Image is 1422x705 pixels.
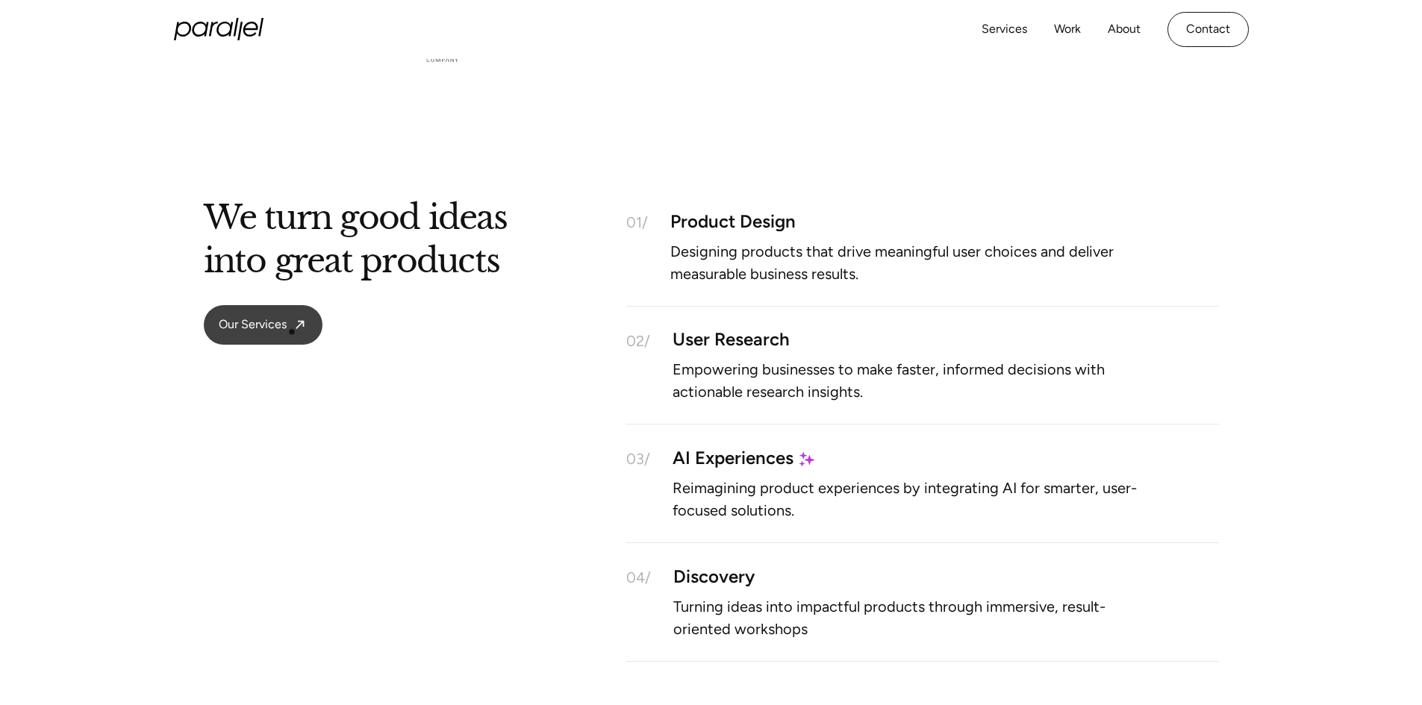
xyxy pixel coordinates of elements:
div: Discovery [673,570,1219,583]
a: About [1108,19,1141,40]
p: Empowering businesses to make faster, informed decisions with actionable research insights. [673,364,1158,397]
div: 04/ [626,570,651,585]
p: Turning ideas into impactful products through immersive, result-oriented workshops [673,601,1159,633]
span: Our Services [219,317,287,333]
a: Our Services [204,305,322,345]
div: AI Experiences [673,451,793,464]
div: 02/ [626,333,650,348]
h2: We turn good ideas into great products [204,206,507,282]
p: Reimagining product experiences by integrating AI for smarter, user-focused solutions. [673,483,1158,516]
div: Product Design [670,215,1219,228]
div: 01/ [626,215,648,230]
a: Services [982,19,1027,40]
div: User Research [673,333,1219,346]
p: Designing products that drive meaningful user choices and deliver measurable business results. [670,245,1156,278]
a: Work [1054,19,1081,40]
a: home [174,18,263,40]
a: Contact [1167,12,1249,47]
div: 03/ [626,451,650,466]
